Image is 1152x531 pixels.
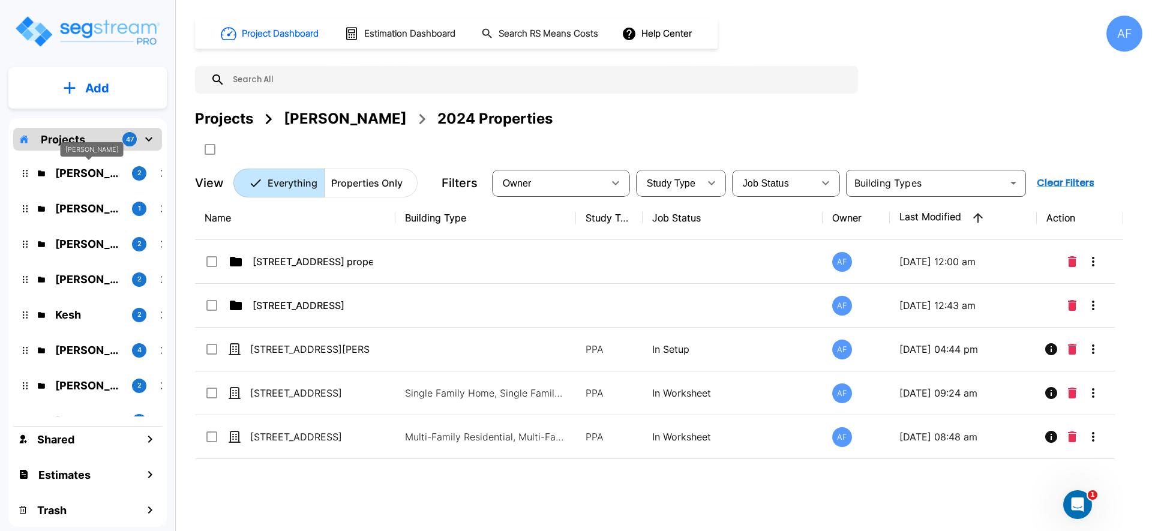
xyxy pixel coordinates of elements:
[37,502,67,518] h1: Trash
[1081,293,1105,317] button: More-Options
[37,431,74,448] h1: Shared
[198,137,222,161] button: SelectAll
[137,310,142,320] p: 2
[55,200,122,217] p: Isaak Markovitz
[1063,250,1081,274] button: Delete
[899,342,1027,356] p: [DATE] 04:44 pm
[1005,175,1022,191] button: Open
[55,271,122,287] p: Ari Eisenman
[233,169,418,197] div: Platform
[1063,425,1081,449] button: Delete
[890,196,1037,240] th: Last Modified
[1081,250,1105,274] button: More-Options
[195,174,224,192] p: View
[1081,381,1105,405] button: More-Options
[1063,293,1081,317] button: Delete
[652,386,814,400] p: In Worksheet
[14,14,161,49] img: Logo
[1081,337,1105,361] button: More-Options
[437,108,553,130] div: 2024 Properties
[138,416,141,426] p: 1
[137,239,142,249] p: 2
[832,252,852,272] div: AF
[55,236,122,252] p: Barry Donath
[340,21,462,46] button: Estimation Dashboard
[1106,16,1142,52] div: AF
[284,108,407,130] div: [PERSON_NAME]
[1037,196,1124,240] th: Action
[832,340,852,359] div: AF
[195,196,395,240] th: Name
[55,342,122,358] p: Josh Strum
[364,27,455,41] h1: Estimation Dashboard
[503,178,532,188] span: Owner
[138,203,141,214] p: 1
[576,196,643,240] th: Study Type
[55,165,122,181] p: Jay Hershowitz
[137,274,142,284] p: 2
[899,430,1027,444] p: [DATE] 08:48 am
[647,178,695,188] span: Study Type
[395,196,576,240] th: Building Type
[899,386,1027,400] p: [DATE] 09:24 am
[137,168,142,178] p: 2
[41,131,85,148] p: Projects
[1081,425,1105,449] button: More-Options
[250,386,370,400] p: [STREET_ADDRESS]
[85,79,109,97] p: Add
[586,430,633,444] p: PPA
[216,20,325,47] button: Project Dashboard
[55,413,122,429] p: Michael Heinemann
[405,386,567,400] p: Single Family Home, Single Family Home Site
[55,307,122,323] p: Kesh
[1063,337,1081,361] button: Delete
[55,377,122,394] p: Chuny Herzka
[832,383,852,403] div: AF
[899,254,1027,269] p: [DATE] 12:00 am
[1039,337,1063,361] button: Info
[126,134,134,145] p: 47
[137,380,142,391] p: 2
[734,166,814,200] div: Select
[494,166,604,200] div: Select
[253,254,373,269] p: [STREET_ADDRESS] properties
[324,169,418,197] button: Properties Only
[331,176,403,190] p: Properties Only
[250,430,370,444] p: [STREET_ADDRESS]
[1063,381,1081,405] button: Delete
[405,430,567,444] p: Multi-Family Residential, Multi-Family Residential Site
[586,342,633,356] p: PPA
[586,386,633,400] p: PPA
[268,176,317,190] p: Everything
[643,196,823,240] th: Job Status
[8,71,167,106] button: Add
[499,27,598,41] h1: Search RS Means Costs
[652,342,814,356] p: In Setup
[823,196,889,240] th: Owner
[1063,490,1092,519] iframe: Intercom live chat
[743,178,789,188] span: Job Status
[442,174,478,192] p: Filters
[638,166,700,200] div: Select
[832,427,852,447] div: AF
[652,430,814,444] p: In Worksheet
[250,342,370,356] p: [STREET_ADDRESS][PERSON_NAME]
[38,467,91,483] h1: Estimates
[195,108,253,130] div: Projects
[1039,425,1063,449] button: Info
[137,345,142,355] p: 4
[253,298,373,313] p: [STREET_ADDRESS]
[225,66,852,94] input: Search All
[1032,171,1099,195] button: Clear Filters
[1088,490,1097,500] span: 1
[233,169,325,197] button: Everything
[619,22,697,45] button: Help Center
[832,296,852,316] div: AF
[242,27,319,41] h1: Project Dashboard
[850,175,1003,191] input: Building Types
[61,142,124,157] div: [PERSON_NAME]
[899,298,1027,313] p: [DATE] 12:43 am
[1039,381,1063,405] button: Info
[476,22,605,46] button: Search RS Means Costs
